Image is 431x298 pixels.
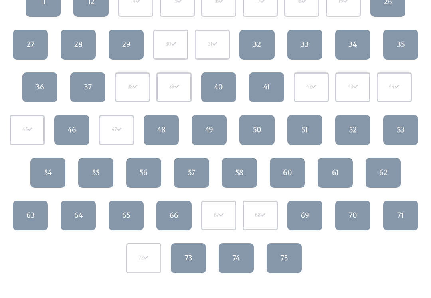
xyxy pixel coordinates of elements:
a: 54 [30,158,65,188]
a: 61 [318,158,353,188]
div: 61 [332,168,339,178]
a: 60 [270,158,305,188]
a: 28 [61,30,96,60]
a: 48 [144,115,179,145]
div: 60 [283,168,292,178]
a: 52 [335,115,370,145]
a: 55 [78,158,113,188]
div: 35 [397,40,405,50]
a: 34 [335,30,370,60]
div: 50 [253,125,261,135]
div: 42 [306,84,316,91]
div: 45 [22,127,32,134]
div: 29 [122,40,130,50]
div: 36 [36,82,44,93]
div: 65 [122,211,130,221]
div: 73 [185,253,192,264]
div: 27 [27,40,34,50]
div: 40 [214,82,223,93]
div: 70 [349,211,357,221]
div: 46 [68,125,76,135]
a: 51 [287,115,322,145]
a: 75 [267,244,302,274]
div: 53 [397,125,405,135]
div: 54 [44,168,52,178]
div: 69 [301,211,309,221]
a: 37 [70,73,105,103]
div: 71 [397,211,404,221]
a: 69 [287,201,322,231]
a: 71 [383,201,418,231]
a: 40 [201,73,236,103]
a: 65 [109,201,144,231]
div: 56 [140,168,148,178]
div: 32 [253,40,261,50]
div: 64 [74,211,83,221]
a: 56 [126,158,161,188]
div: 37 [84,82,92,93]
div: 58 [235,168,243,178]
a: 73 [171,244,206,274]
div: 51 [302,125,308,135]
a: 70 [335,201,370,231]
div: 28 [74,40,83,50]
a: 64 [61,201,96,231]
a: 36 [22,73,57,103]
a: 41 [249,73,284,103]
a: 27 [13,30,48,60]
div: 30 [166,41,176,48]
a: 53 [383,115,418,145]
a: 32 [239,30,275,60]
div: 39 [169,84,179,91]
div: 47 [112,127,122,134]
div: 74 [233,253,240,264]
a: 58 [222,158,257,188]
a: 33 [287,30,322,60]
div: 41 [263,82,270,93]
a: 63 [13,201,48,231]
div: 57 [188,168,195,178]
div: 67 [214,212,224,219]
div: 68 [255,212,265,219]
div: 31 [208,41,217,48]
div: 52 [349,125,357,135]
div: 72 [139,255,148,262]
div: 62 [379,168,388,178]
div: 49 [205,125,213,135]
a: 62 [366,158,401,188]
div: 34 [349,40,357,50]
div: 48 [157,125,166,135]
div: 55 [92,168,99,178]
a: 46 [54,115,89,145]
div: 44 [389,84,399,91]
a: 66 [156,201,192,231]
a: 74 [219,244,254,274]
div: 63 [26,211,35,221]
div: 75 [281,253,288,264]
a: 29 [109,30,144,60]
div: 66 [170,211,178,221]
a: 57 [174,158,209,188]
div: 33 [301,40,309,50]
div: 38 [128,84,138,91]
a: 35 [383,30,418,60]
a: 50 [239,115,275,145]
div: 43 [348,84,358,91]
a: 49 [192,115,227,145]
